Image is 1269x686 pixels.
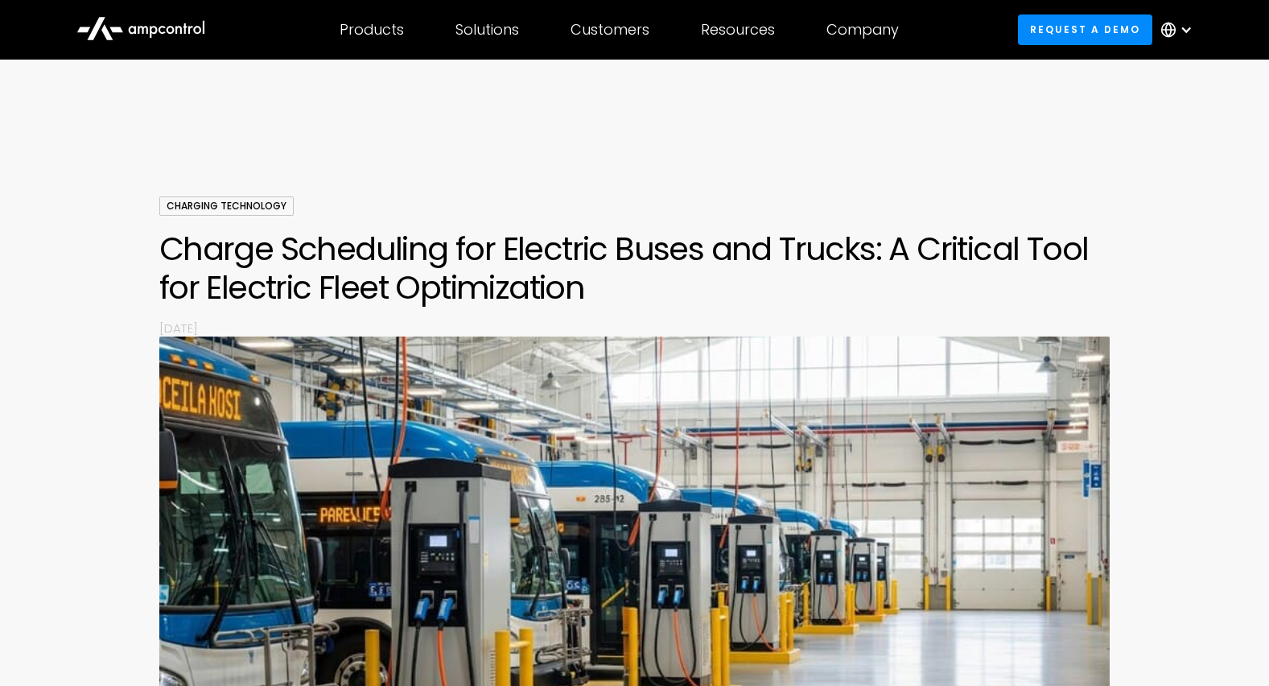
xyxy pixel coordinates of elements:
div: Charging Technology [159,196,294,216]
div: Company [826,21,899,39]
div: Resources [701,21,775,39]
div: Products [340,21,404,39]
h1: Charge Scheduling for Electric Buses and Trucks: A Critical Tool for Electric Fleet Optimization [159,229,1110,307]
div: Customers [571,21,649,39]
a: Request a demo [1018,14,1153,44]
div: Solutions [455,21,519,39]
p: [DATE] [159,320,1110,337]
